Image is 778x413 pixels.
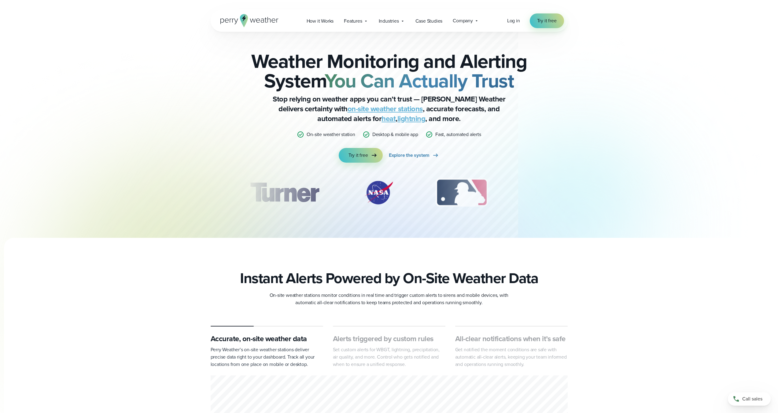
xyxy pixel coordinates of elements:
p: Set custom alerts for WBGT, lightning, precipitation, air quality, and more. Control who gets not... [333,346,445,368]
a: Case Studies [410,15,448,27]
img: NASA.svg [357,177,400,208]
p: On-site weather station [307,131,355,138]
a: How it Works [301,15,339,27]
a: on-site weather stations [348,103,423,114]
p: Fast, automated alerts [435,131,481,138]
h3: All-clear notifications when it’s safe [455,334,568,344]
p: Perry Weather’s on-site weather stations deliver precise data right to your dashboard. Track all ... [211,346,323,368]
span: Try it free [537,17,557,24]
a: Call sales [728,392,771,406]
div: 3 of 12 [430,177,494,208]
p: Desktop & mobile app [372,131,418,138]
span: Call sales [742,395,762,403]
h2: Instant Alerts Powered by On-Site Weather Data [240,270,538,287]
span: Case Studies [415,17,443,25]
span: Features [344,17,362,25]
span: Company [453,17,473,24]
div: slideshow [241,177,537,211]
h3: Accurate, on-site weather data [211,334,323,344]
h2: Weather Monitoring and Alerting System [241,51,537,90]
span: Industries [379,17,399,25]
a: Try it free [530,13,564,28]
a: Log in [507,17,520,24]
img: PGA.svg [523,177,572,208]
div: 4 of 12 [523,177,572,208]
h3: Alerts triggered by custom rules [333,334,445,344]
span: Try it free [348,152,368,159]
p: On-site weather stations monitor conditions in real time and trigger custom alerts to sirens and ... [267,292,511,306]
strong: You Can Actually Trust [325,66,514,95]
a: Try it free [339,148,383,163]
img: MLB.svg [430,177,494,208]
img: Turner-Construction_1.svg [241,177,328,208]
p: Get notified the moment conditions are safe with automatic all-clear alerts, keeping your team in... [455,346,568,368]
a: lightning [397,113,426,124]
div: 1 of 12 [241,177,328,208]
p: Stop relying on weather apps you can’t trust — [PERSON_NAME] Weather delivers certainty with , ac... [267,94,511,124]
a: Explore the system [389,148,439,163]
div: 2 of 12 [357,177,400,208]
span: Explore the system [389,152,430,159]
span: How it Works [307,17,334,25]
a: heat [382,113,396,124]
